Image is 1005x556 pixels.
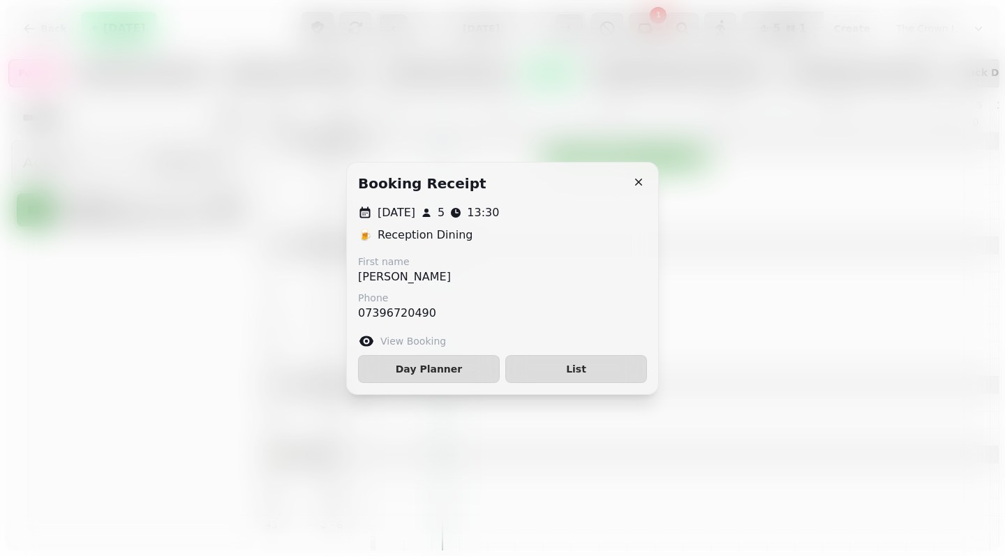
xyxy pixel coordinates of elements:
p: Reception Dining [378,227,472,243]
p: 5 [438,204,445,221]
span: Day Planner [370,364,488,374]
p: [DATE] [378,204,415,221]
p: 13:30 [467,204,499,221]
label: First name [358,255,451,269]
h2: Booking receipt [358,174,486,193]
label: View Booking [380,334,446,348]
button: List [505,355,647,383]
span: List [517,364,635,374]
p: 07396720490 [358,305,436,322]
p: [PERSON_NAME] [358,269,451,285]
label: Phone [358,291,436,305]
button: Day Planner [358,355,500,383]
p: 🍺 [358,227,372,243]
